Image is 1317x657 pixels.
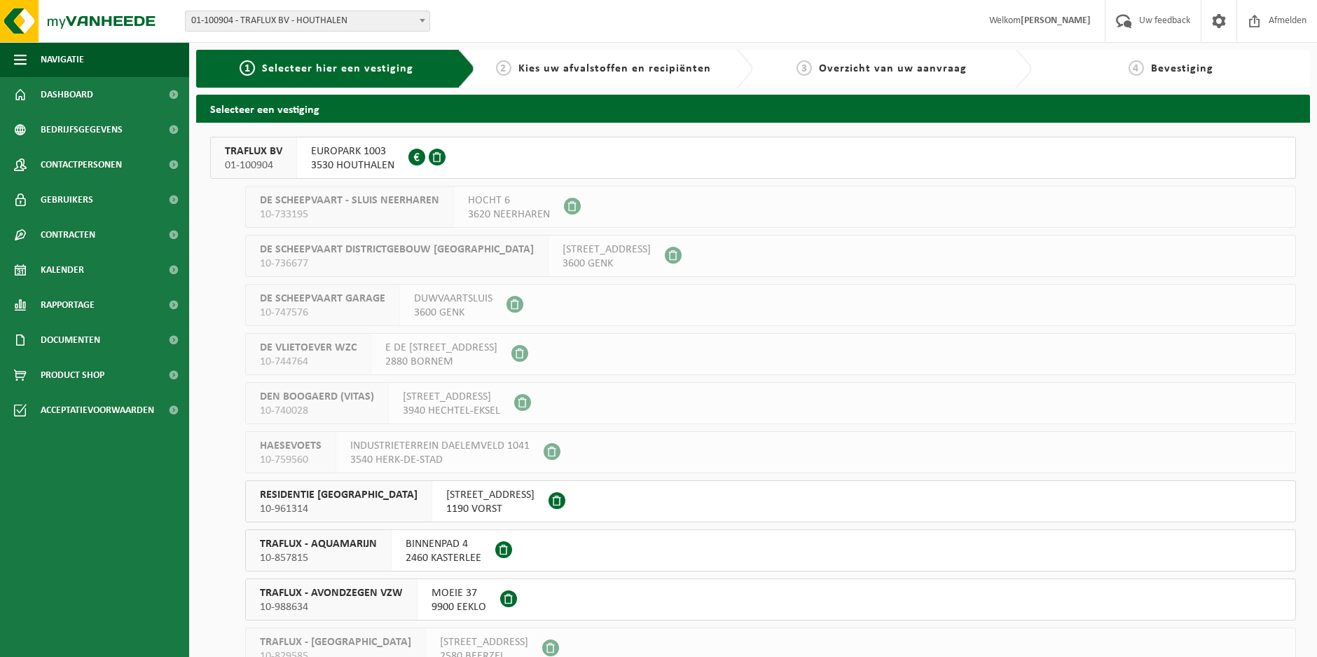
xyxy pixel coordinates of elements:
span: 3600 GENK [563,257,651,271]
span: 10-733195 [260,208,439,222]
span: Product Shop [41,358,104,393]
span: 3 [797,60,812,76]
span: 10-736677 [260,257,534,271]
span: BINNENPAD 4 [406,537,481,551]
span: 4 [1129,60,1144,76]
span: 3540 HERK-DE-STAD [350,453,530,467]
h2: Selecteer een vestiging [196,95,1310,122]
span: 10-740028 [260,404,374,418]
span: 10-857815 [260,551,377,565]
span: 3940 HECHTEL-EKSEL [403,404,500,418]
span: Kies uw afvalstoffen en recipiënten [518,63,711,74]
span: 2 [496,60,511,76]
span: DE VLIETOEVER WZC [260,341,357,355]
span: 1190 VORST [446,502,535,516]
span: TRAFLUX - AQUAMARIJN [260,537,377,551]
span: 3600 GENK [414,306,492,320]
span: 1 [240,60,255,76]
span: Overzicht van uw aanvraag [819,63,967,74]
span: HAESEVOETS [260,439,322,453]
span: MOEIE 37 [432,586,486,600]
span: HOCHT 6 [468,194,550,208]
button: TRAFLUX - AVONDZEGEN VZW 10-988634 MOEIE 379900 EEKLO [245,578,1296,621]
span: 10-759560 [260,453,322,467]
span: 10-744764 [260,355,357,369]
span: TRAFLUX BV [225,144,282,158]
span: Contracten [41,217,95,252]
span: Navigatie [41,42,84,77]
span: [STREET_ADDRESS] [440,635,528,649]
span: TRAFLUX - [GEOGRAPHIC_DATA] [260,635,411,649]
span: Kalender [41,252,84,287]
button: TRAFLUX - AQUAMARIJN 10-857815 BINNENPAD 42460 KASTERLEE [245,529,1296,571]
span: 3530 HOUTHALEN [311,158,394,172]
span: DUWVAARTSLUIS [414,292,492,306]
span: Acceptatievoorwaarden [41,393,154,428]
span: 2460 KASTERLEE [406,551,481,565]
span: Selecteer hier een vestiging [262,63,413,74]
span: 01-100904 - TRAFLUX BV - HOUTHALEN [185,11,430,32]
span: Bedrijfsgegevens [41,112,123,147]
span: Gebruikers [41,182,93,217]
span: DEN BOOGAERD (VITAS) [260,390,374,404]
span: DE SCHEEPVAART - SLUIS NEERHAREN [260,194,439,208]
span: [STREET_ADDRESS] [403,390,500,404]
span: RESIDENTIE [GEOGRAPHIC_DATA] [260,488,418,502]
span: Bevestiging [1151,63,1213,74]
span: Contactpersonen [41,147,122,182]
span: Rapportage [41,287,95,323]
span: 3620 NEERHAREN [468,208,550,222]
span: 01-100904 - TRAFLUX BV - HOUTHALEN [186,11,429,31]
span: 9900 EEKLO [432,600,486,614]
span: [STREET_ADDRESS] [563,243,651,257]
button: RESIDENTIE [GEOGRAPHIC_DATA] 10-961314 [STREET_ADDRESS]1190 VORST [245,480,1296,522]
strong: [PERSON_NAME] [1021,15,1091,26]
span: 01-100904 [225,158,282,172]
span: Dashboard [41,77,93,112]
span: 2880 BORNEM [385,355,497,369]
span: 10-988634 [260,600,403,614]
span: DE SCHEEPVAART DISTRICTGEBOUW [GEOGRAPHIC_DATA] [260,243,534,257]
span: INDUSTRIETERREIN DAELEMVELD 1041 [350,439,530,453]
button: TRAFLUX BV 01-100904 EUROPARK 10033530 HOUTHALEN [210,137,1296,179]
span: DE SCHEEPVAART GARAGE [260,292,385,306]
span: 10-961314 [260,502,418,516]
span: Documenten [41,323,100,358]
span: TRAFLUX - AVONDZEGEN VZW [260,586,403,600]
span: EUROPARK 1003 [311,144,394,158]
span: E DE [STREET_ADDRESS] [385,341,497,355]
span: [STREET_ADDRESS] [446,488,535,502]
span: 10-747576 [260,306,385,320]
